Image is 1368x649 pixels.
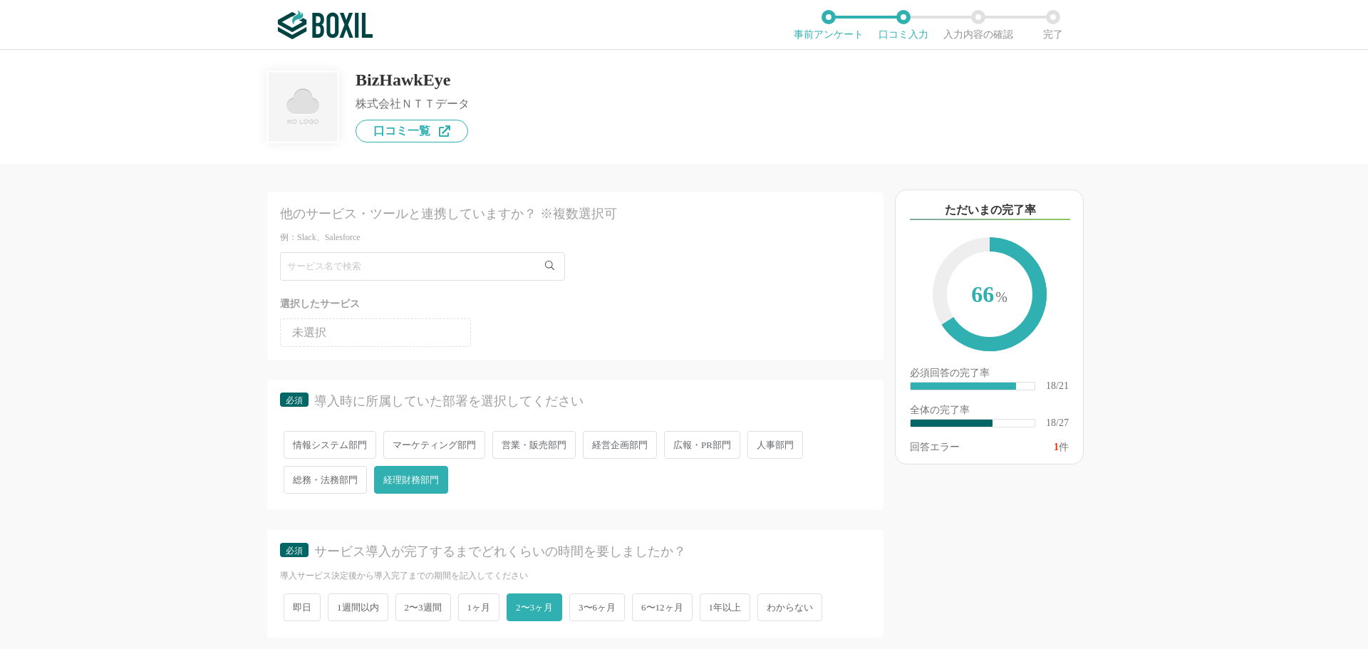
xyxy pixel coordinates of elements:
input: サービス名で検索 [280,252,565,281]
span: マーケティング部門 [383,431,485,459]
li: 完了 [1015,10,1090,40]
div: 件 [1054,442,1069,452]
span: 66 [947,251,1032,340]
div: BizHawkEye [356,71,470,88]
div: 全体の完了率 [910,405,1069,418]
li: 口コミ入力 [866,10,940,40]
span: わからない [757,593,822,621]
div: 18/27 [1046,418,1069,428]
span: 営業・販売部門 [492,431,576,459]
span: 経営企画部門 [583,431,657,459]
img: ボクシルSaaS_ロゴ [278,11,373,39]
span: 1週間以内 [328,593,388,621]
span: 総務・法務部門 [284,466,367,494]
a: 口コミ一覧 [356,120,468,142]
div: 必須回答の完了率 [910,368,1069,381]
div: 18/21 [1046,381,1069,391]
span: 6〜12ヶ月 [632,593,693,621]
span: 経理財務部門 [374,466,448,494]
div: サービス導入が完了するまでどれくらいの時間を要しましたか？ [314,543,846,561]
span: 口コミ一覧 [373,125,430,137]
li: 事前アンケート [791,10,866,40]
li: 入力内容の確認 [940,10,1015,40]
div: ただいまの完了率 [910,202,1070,220]
span: 1年以上 [700,593,751,621]
span: % [995,289,1007,305]
span: 必須 [286,395,303,405]
span: 2〜3週間 [395,593,451,621]
span: 1 [1054,442,1059,452]
span: 人事部門 [747,431,803,459]
span: 1ヶ月 [458,593,500,621]
span: 即日 [284,593,321,621]
div: ​ [911,383,1016,390]
div: 例：Slack、Salesforce [280,232,871,244]
span: 3〜6ヶ月 [569,593,625,621]
div: 回答エラー [910,442,960,452]
span: 未選択 [292,327,326,338]
span: 広報・PR部門 [664,431,740,459]
span: 情報システム部門 [284,431,376,459]
div: ​ [911,420,993,427]
div: 導入時に所属していた部署を選択してください [314,393,846,410]
span: 必須 [286,546,303,556]
div: 株式会社ＮＴＴデータ [356,98,470,110]
div: 導入サービス決定後から導入完了までの期間を記入してください [280,570,871,582]
span: 2〜3ヶ月 [507,593,562,621]
div: 選択したサービス [280,295,871,313]
div: 他のサービス・ツールと連携していますか？ ※複数選択可 [280,205,812,223]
